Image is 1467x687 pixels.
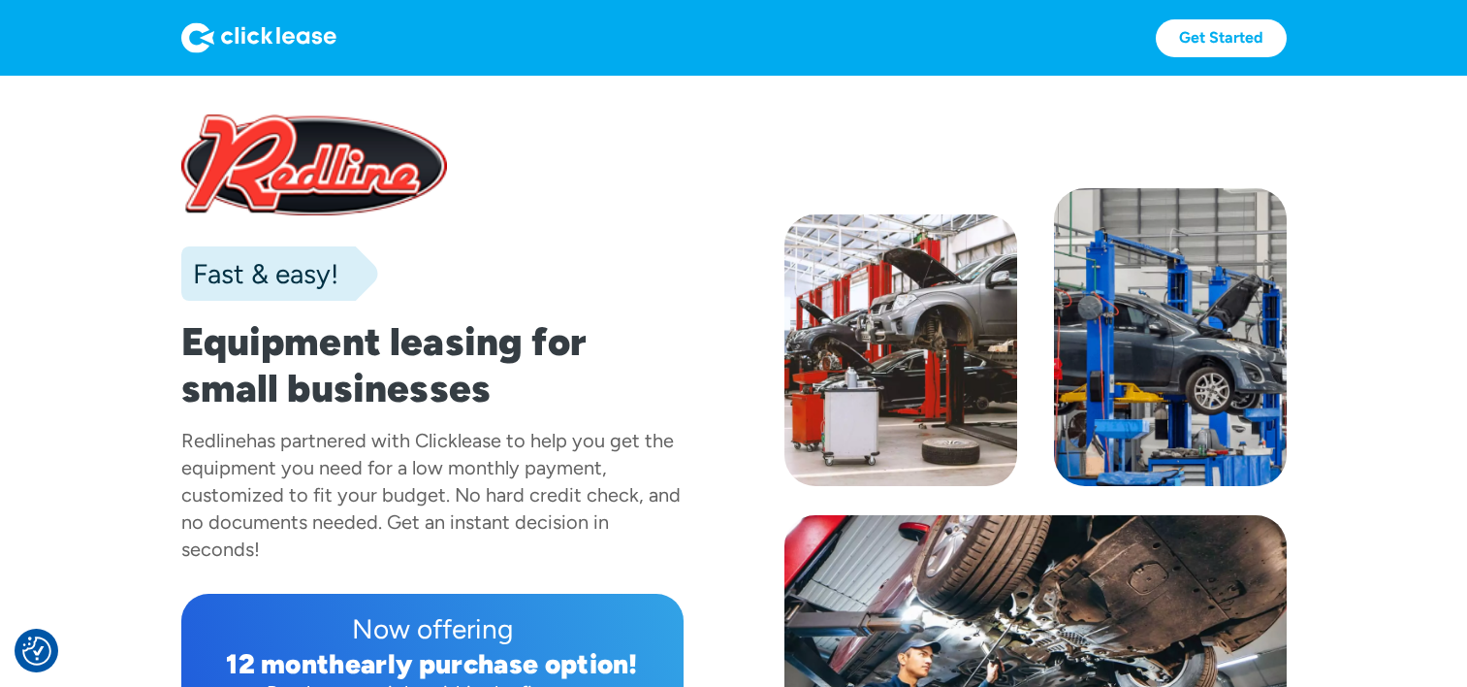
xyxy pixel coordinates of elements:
[197,609,668,648] div: Now offering
[181,22,336,53] img: Logo
[1156,19,1287,57] a: Get Started
[345,647,638,680] div: early purchase option!
[181,254,338,293] div: Fast & easy!
[22,637,51,666] img: Revisit consent button
[22,637,51,666] button: Consent Preferences
[181,429,681,561] div: has partnered with Clicklease to help you get the equipment you need for a low monthly payment, c...
[226,647,345,680] div: 12 month
[181,429,246,452] div: Redline
[181,318,684,411] h1: Equipment leasing for small businesses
